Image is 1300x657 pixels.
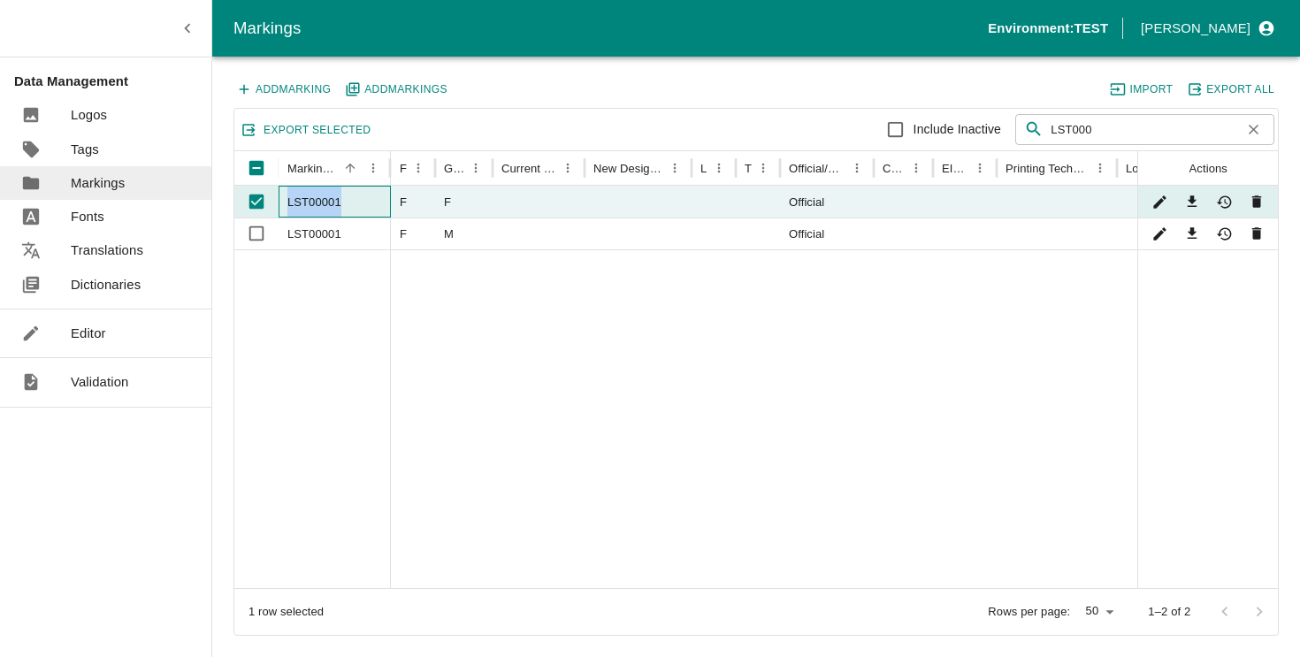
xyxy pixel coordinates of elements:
svg: Show History [1216,194,1233,210]
div: F [391,218,435,249]
button: Printing Technology column menu [1089,157,1113,180]
div: Printing Technology [1006,162,1089,175]
p: Markings [71,173,125,193]
p: Editor [71,324,106,343]
svg: Download [1183,194,1200,210]
button: New Designation column menu [663,157,687,180]
button: Download [1179,221,1204,247]
button: profile [1134,13,1279,43]
div: LST00001 [279,186,391,218]
div: Official [780,218,874,249]
div: Official/Private [789,162,845,175]
button: Country column menu [905,157,929,180]
button: Delete [1243,189,1269,215]
button: Gender column menu [464,157,488,180]
div: Gender [444,162,464,175]
button: Delete [1243,221,1269,247]
div: Marking code [287,162,337,175]
div: Face [400,162,407,175]
div: 1 row selected [249,604,324,621]
button: export [1184,78,1279,101]
button: import [1107,78,1177,101]
p: Include Inactive [914,120,1001,139]
div: New Designation [593,162,663,175]
button: Show History [1212,189,1237,215]
button: EID type column menu [968,157,992,180]
div: Actions [1189,162,1227,175]
div: Link [700,162,707,175]
button: Export Selected [238,118,375,141]
button: Official/Private column menu [845,157,869,180]
button: Face column menu [407,157,431,180]
p: 1–2 of 2 [1148,604,1190,621]
button: Type column menu [752,157,776,180]
p: [PERSON_NAME] [1141,19,1250,38]
div: F [435,186,493,218]
button: Edit [1147,189,1173,215]
div: M [435,218,493,249]
div: 50 [1077,600,1120,624]
div: Country [883,162,905,175]
button: AddMarking [233,78,335,101]
button: Marking code column menu [362,157,386,180]
p: Validation [71,372,129,392]
p: Fonts [71,207,104,226]
div: Current Name [501,162,556,175]
svg: Download [1183,225,1200,242]
button: Edit [1147,221,1173,247]
button: Link column menu [707,157,731,180]
p: Rows per page: [988,604,1070,621]
svg: Edit [1151,194,1168,210]
svg: Edit [1151,225,1168,242]
p: Logos [71,105,107,125]
button: Current Name column menu [556,157,580,180]
p: Tags [71,140,99,159]
div: Markings [233,15,988,42]
div: F [391,186,435,218]
p: Dictionaries [71,275,141,294]
div: Logo Name [1126,162,1167,175]
button: Show History [1212,221,1237,247]
svg: Delete [1248,194,1265,210]
button: AddMarkings [342,78,452,101]
input: Search... [1051,114,1235,146]
div: Type [745,162,752,175]
p: Environment: TEST [988,19,1108,38]
svg: Show History [1216,225,1233,242]
p: Data Management [14,72,211,91]
div: EID type [942,162,968,175]
p: Translations [71,241,143,260]
button: Download [1179,189,1204,215]
div: Official [780,186,874,218]
svg: Delete [1248,225,1265,242]
button: Sort [339,157,363,180]
div: LST00001 [279,218,391,249]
